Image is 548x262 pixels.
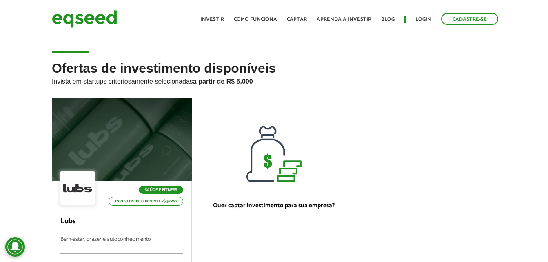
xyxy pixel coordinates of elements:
[381,17,395,22] a: Blog
[52,8,117,30] img: EqSeed
[139,186,183,194] p: Saúde e Fitness
[60,236,183,254] p: Bem-estar, prazer e autoconhecimento
[287,17,307,22] a: Captar
[109,197,183,206] p: Investimento mínimo: R$ 5.000
[52,61,496,98] h2: Ofertas de investimento disponíveis
[200,17,224,22] a: Investir
[317,17,371,22] a: Aprenda a investir
[234,17,277,22] a: Como funciona
[213,202,335,209] p: Quer captar investimento para sua empresa?
[60,217,183,226] p: Lubs
[52,75,496,85] p: Invista em startups criteriosamente selecionadas
[441,13,498,25] a: Cadastre-se
[415,17,431,22] a: Login
[193,78,253,85] strong: a partir de R$ 5.000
